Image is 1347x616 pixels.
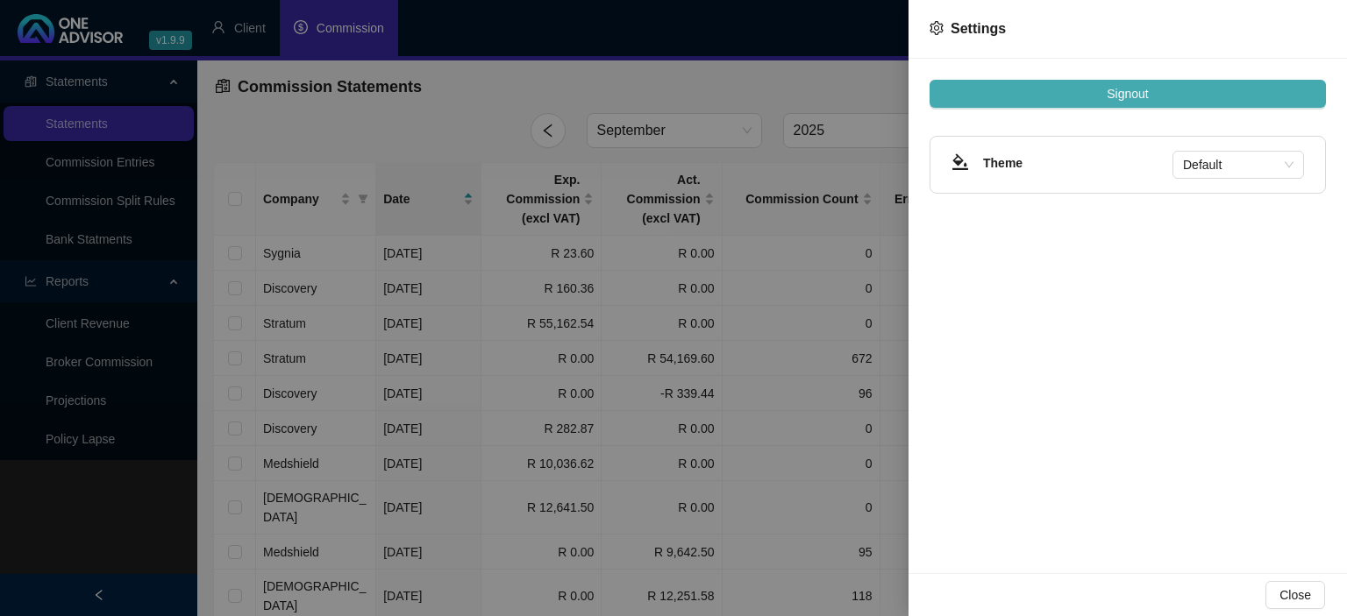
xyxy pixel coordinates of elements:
span: Close [1279,585,1311,605]
span: Default [1183,152,1294,178]
span: setting [930,21,944,35]
span: Signout [1107,84,1148,103]
h4: Theme [983,153,1172,173]
span: Settings [951,21,1006,36]
button: Close [1265,581,1325,609]
span: bg-colors [951,153,969,171]
button: Signout [930,80,1326,108]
